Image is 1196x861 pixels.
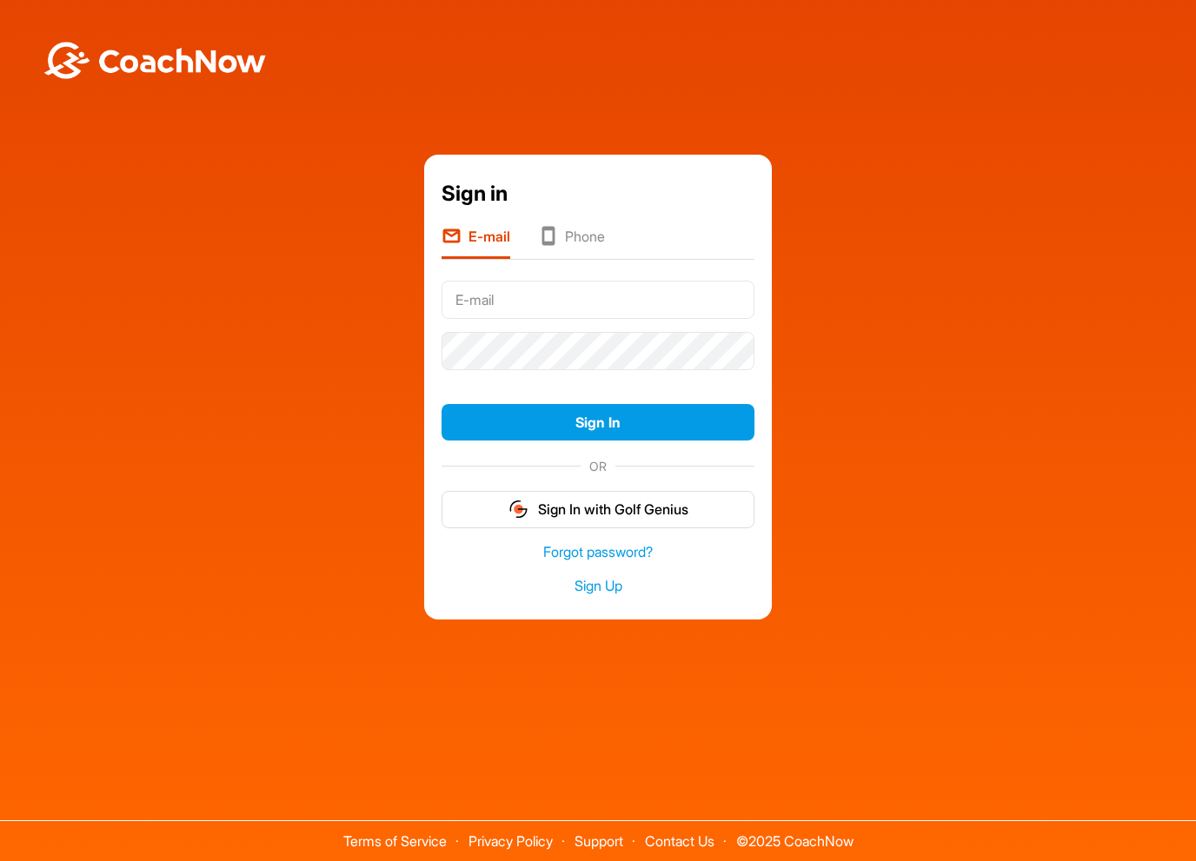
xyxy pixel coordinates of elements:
[538,226,605,259] li: Phone
[442,491,754,528] button: Sign In with Golf Genius
[508,499,529,520] img: gg_logo
[442,542,754,562] a: Forgot password?
[442,576,754,596] a: Sign Up
[42,42,268,79] img: BwLJSsUCoWCh5upNqxVrqldRgqLPVwmV24tXu5FoVAoFEpwwqQ3VIfuoInZCoVCoTD4vwADAC3ZFMkVEQFDAAAAAElFTkSuQmCC
[343,832,447,850] a: Terms of Service
[442,178,754,209] div: Sign in
[468,832,553,850] a: Privacy Policy
[645,832,714,850] a: Contact Us
[581,457,615,475] span: OR
[442,281,754,319] input: E-mail
[575,832,623,850] a: Support
[728,821,862,848] span: © 2025 CoachNow
[442,404,754,441] button: Sign In
[442,226,510,259] li: E-mail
